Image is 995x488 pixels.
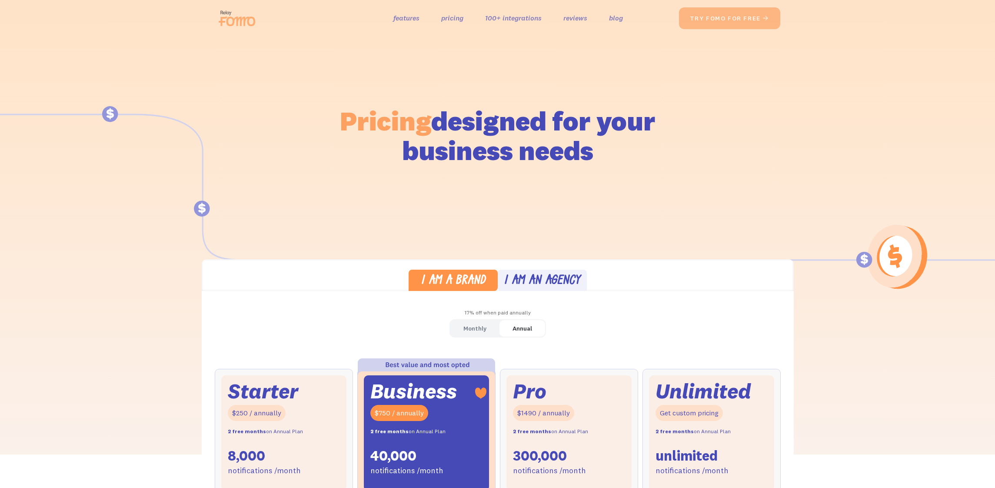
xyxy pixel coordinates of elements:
div: Monthly [463,322,486,335]
div: I am a brand [421,275,486,287]
strong: 2 free months [370,428,409,435]
div: I am an agency [504,275,580,287]
div: 17% off when paid annually [202,307,794,319]
span:  [762,14,769,22]
div: Pro [513,382,546,401]
div: on Annual Plan [370,425,446,438]
div: notifications /month [656,465,729,477]
a: try fomo for free [679,7,780,29]
div: Unlimited [656,382,751,401]
div: Starter [228,382,298,401]
div: notifications /month [513,465,586,477]
div: $250 / annually [228,405,286,421]
a: blog [609,12,623,24]
span: Pricing [340,104,431,137]
div: 40,000 [370,447,416,465]
div: notifications /month [228,465,301,477]
h1: designed for your business needs [339,106,656,165]
a: 100+ integrations [485,12,542,24]
div: $750 / annually [370,405,428,421]
div: 300,000 [513,447,567,465]
strong: 2 free months [228,428,266,435]
div: on Annual Plan [513,425,588,438]
div: notifications /month [370,465,443,477]
div: unlimited [656,447,718,465]
div: 8,000 [228,447,265,465]
a: reviews [563,12,587,24]
a: pricing [441,12,463,24]
div: Annual [512,322,532,335]
strong: 2 free months [656,428,694,435]
strong: 2 free months [513,428,551,435]
div: on Annual Plan [656,425,731,438]
div: Get custom pricing [656,405,723,421]
div: on Annual Plan [228,425,303,438]
div: Business [370,382,457,401]
a: features [393,12,419,24]
div: $1490 / annually [513,405,574,421]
